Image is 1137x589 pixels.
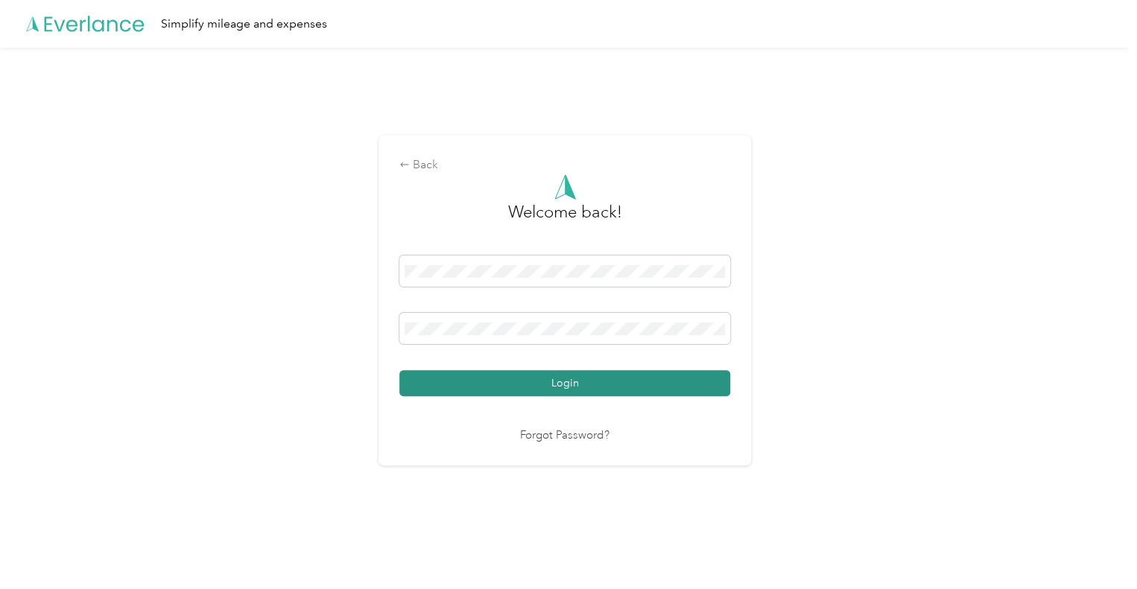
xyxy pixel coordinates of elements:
button: Login [399,370,730,396]
h3: greeting [508,200,622,240]
a: Forgot Password? [520,427,609,445]
div: Back [399,156,730,174]
iframe: Everlance-gr Chat Button Frame [1054,506,1137,589]
div: Simplify mileage and expenses [161,15,327,34]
